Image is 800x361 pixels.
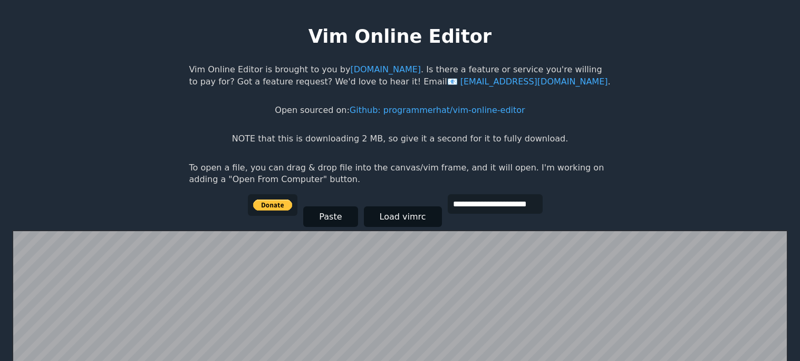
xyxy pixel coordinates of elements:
a: [DOMAIN_NAME] [350,64,421,74]
a: Github: programmerhat/vim-online-editor [350,105,525,115]
p: Open sourced on: [275,104,525,116]
p: NOTE that this is downloading 2 MB, so give it a second for it to fully download. [232,133,568,145]
button: Paste [303,206,358,227]
h1: Vim Online Editor [309,23,491,49]
p: To open a file, you can drag & drop file into the canvas/vim frame, and it will open. I'm working... [189,162,611,186]
p: Vim Online Editor is brought to you by . Is there a feature or service you're willing to pay for?... [189,64,611,88]
button: Load vimrc [364,206,442,227]
a: [EMAIL_ADDRESS][DOMAIN_NAME] [447,77,608,87]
